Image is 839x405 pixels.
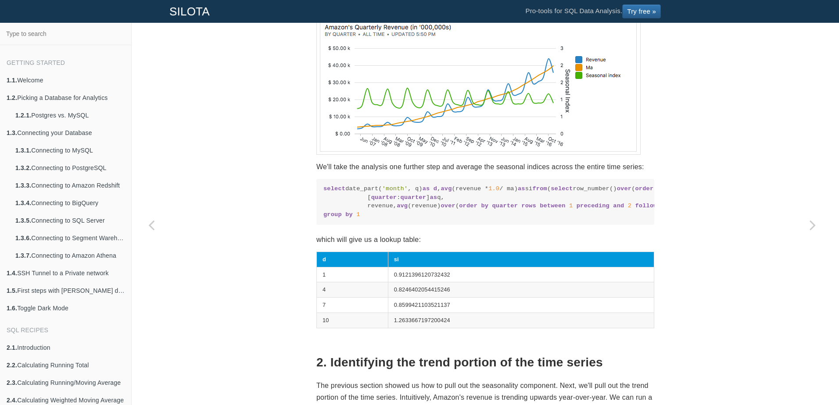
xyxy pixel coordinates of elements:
span: group [323,211,342,218]
p: We'll take the analysis one further step and average the seasonal indices across the entire time ... [316,161,654,173]
a: 1.3.1.Connecting to MySQL [9,142,131,159]
p: which will give us a lookup table: [316,234,654,245]
td: 7 [317,298,388,313]
span: preceding [577,202,610,209]
b: 1.1. [7,77,17,84]
b: 1.6. [7,305,17,312]
span: quarter [492,202,518,209]
b: 1.3.4. [15,199,31,206]
span: 1 [569,202,573,209]
span: as [518,185,525,192]
a: 1.3.4.Connecting to BigQuery [9,194,131,212]
a: Try free » [622,4,661,18]
b: 1.5. [7,287,17,294]
td: 1.2633667197200424 [388,313,654,328]
span: and [613,202,624,209]
a: 1.3.7.Connecting to Amazon Athena [9,247,131,264]
span: d [434,185,437,192]
span: as [423,185,430,192]
span: select [323,185,345,192]
b: 2.4. [7,397,17,404]
b: 1.3.3. [15,182,31,189]
b: 2.1. [7,344,17,351]
b: 1.4. [7,270,17,277]
input: Type to search [3,25,129,42]
td: 10 [317,313,388,328]
td: 0.8599421103521137 [388,298,654,313]
span: quarter [371,194,397,201]
b: 1.2. [7,94,17,101]
h2: 2. Identifying the trend portion of the time series [316,356,654,369]
a: 1.3.2.Connecting to PostgreSQL [9,159,131,177]
td: 0.9121396120732432 [388,267,654,282]
span: over [441,202,455,209]
span: over [617,185,631,192]
span: avg [397,202,408,209]
b: 1.3.2. [15,164,31,171]
span: 1 [356,211,360,218]
a: 1.2.1.Postgres vs. MySQL [9,107,131,124]
b: 2.2. [7,362,17,369]
a: Next page: Understanding how Joins work – examples with Javascript implementation [793,45,832,405]
span: by [481,202,488,209]
span: quarter [401,194,427,201]
b: 1.3.5. [15,217,31,224]
a: 1.3.6.Connecting to Segment Warehouse [9,229,131,247]
th: si [388,252,654,267]
b: 1.2.1. [15,112,31,119]
b: 1.3.1. [15,147,31,154]
code: date_part( , q) , (revenue * / ma) si ( row_number() ( ) , [ : ] q, revenue, (revenue) ( ) ma ama... [323,185,647,219]
span: select [551,185,573,192]
span: from [532,185,547,192]
span: following [635,202,668,209]
b: 1.3. [7,129,17,136]
span: 'month' [382,185,408,192]
span: order [459,202,477,209]
span: between [540,202,566,209]
a: SILOTA [163,0,216,22]
a: 1.3.3.Connecting to Amazon Redshift [9,177,131,194]
a: 1.3.5.Connecting to SQL Server [9,212,131,229]
td: 4 [317,282,388,298]
iframe: Drift Widget Chat Controller [795,361,828,394]
b: 1.3.6. [15,234,31,242]
a: Previous page: Calculating Linear Regression Coefficients [132,45,171,405]
span: as [430,194,437,201]
b: 1.3.7. [15,252,31,259]
td: 1 [317,267,388,282]
li: Pro-tools for SQL Data Analysis. [516,0,670,22]
span: by [345,211,353,218]
b: 2.3. [7,379,17,386]
span: order [635,185,654,192]
th: d [317,252,388,267]
span: rows [521,202,536,209]
span: 1.0 [488,185,499,192]
span: avg [441,185,452,192]
span: 2 [628,202,631,209]
td: 0.8246402054415246 [388,282,654,298]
